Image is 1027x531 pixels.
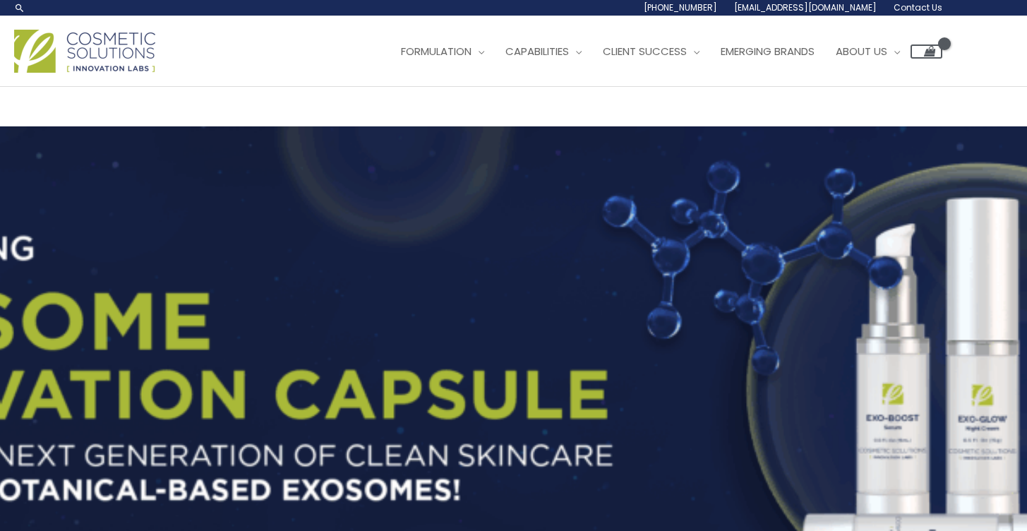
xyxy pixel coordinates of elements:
[710,30,825,73] a: Emerging Brands
[14,2,25,13] a: Search icon link
[911,44,942,59] a: View Shopping Cart, empty
[592,30,710,73] a: Client Success
[603,44,687,59] span: Client Success
[721,44,815,59] span: Emerging Brands
[825,30,911,73] a: About Us
[401,44,472,59] span: Formulation
[390,30,495,73] a: Formulation
[644,1,717,13] span: [PHONE_NUMBER]
[380,30,942,73] nav: Site Navigation
[495,30,592,73] a: Capabilities
[505,44,569,59] span: Capabilities
[894,1,942,13] span: Contact Us
[836,44,887,59] span: About Us
[14,30,155,73] img: Cosmetic Solutions Logo
[734,1,877,13] span: [EMAIL_ADDRESS][DOMAIN_NAME]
